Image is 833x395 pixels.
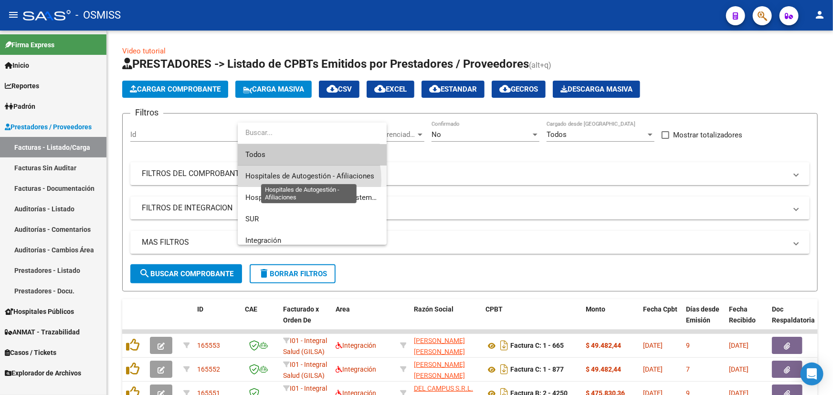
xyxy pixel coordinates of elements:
[245,193,393,202] span: Hospitales - Facturas Débitadas Sistema viejo
[245,236,281,245] span: Integración
[245,144,379,166] span: Todos
[245,215,259,223] span: SUR
[801,363,823,385] div: Open Intercom Messenger
[245,172,374,180] span: Hospitales de Autogestión - Afiliaciones
[238,122,380,144] input: dropdown search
